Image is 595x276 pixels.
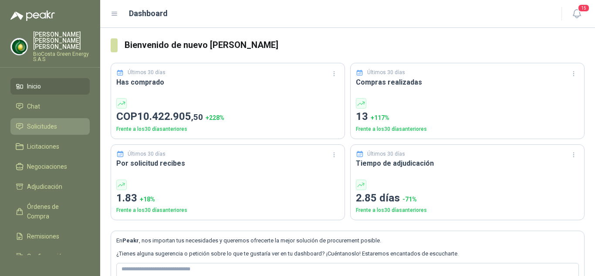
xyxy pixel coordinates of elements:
span: Remisiones [27,232,59,241]
span: Negociaciones [27,162,67,171]
p: [PERSON_NAME] [PERSON_NAME] [PERSON_NAME] [33,31,90,50]
span: Chat [27,102,40,111]
h1: Dashboard [129,7,168,20]
p: 13 [356,109,579,125]
a: Remisiones [10,228,90,245]
span: Órdenes de Compra [27,202,81,221]
a: Inicio [10,78,90,95]
p: Últimos 30 días [367,150,405,158]
h3: Has comprado [116,77,339,88]
span: Licitaciones [27,142,59,151]
span: ,50 [191,112,203,122]
p: Últimos 30 días [367,68,405,77]
h3: Por solicitud recibes [116,158,339,169]
h3: Compras realizadas [356,77,579,88]
span: -71 % [402,196,417,203]
a: Chat [10,98,90,115]
p: ¿Tienes alguna sugerencia o petición sobre lo que te gustaría ver en tu dashboard? ¡Cuéntanoslo! ... [116,249,579,258]
p: Frente a los 30 días anteriores [116,125,339,133]
p: COP [116,109,339,125]
a: Configuración [10,248,90,265]
p: Últimos 30 días [128,150,166,158]
h3: Bienvenido de nuevo [PERSON_NAME] [125,38,585,52]
span: Inicio [27,82,41,91]
p: Últimos 30 días [128,68,166,77]
b: Peakr [122,237,139,244]
span: 10.422.905 [137,110,203,123]
p: BioCosta Green Energy S.A.S [33,51,90,62]
p: Frente a los 30 días anteriores [116,206,339,215]
span: + 18 % [140,196,155,203]
p: 1.83 [116,190,339,207]
a: Adjudicación [10,178,90,195]
span: Solicitudes [27,122,57,131]
a: Órdenes de Compra [10,198,90,225]
span: + 117 % [371,114,389,121]
a: Licitaciones [10,138,90,155]
h3: Tiempo de adjudicación [356,158,579,169]
p: 2.85 días [356,190,579,207]
span: Configuración [27,252,65,261]
a: Negociaciones [10,158,90,175]
p: Frente a los 30 días anteriores [356,206,579,215]
p: Frente a los 30 días anteriores [356,125,579,133]
img: Company Logo [11,38,27,55]
span: Adjudicación [27,182,62,191]
span: + 228 % [206,114,224,121]
img: Logo peakr [10,10,55,21]
span: 15 [578,4,590,12]
p: En , nos importan tus necesidades y queremos ofrecerte la mejor solución de procurement posible. [116,236,579,245]
a: Solicitudes [10,118,90,135]
button: 15 [569,6,585,22]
